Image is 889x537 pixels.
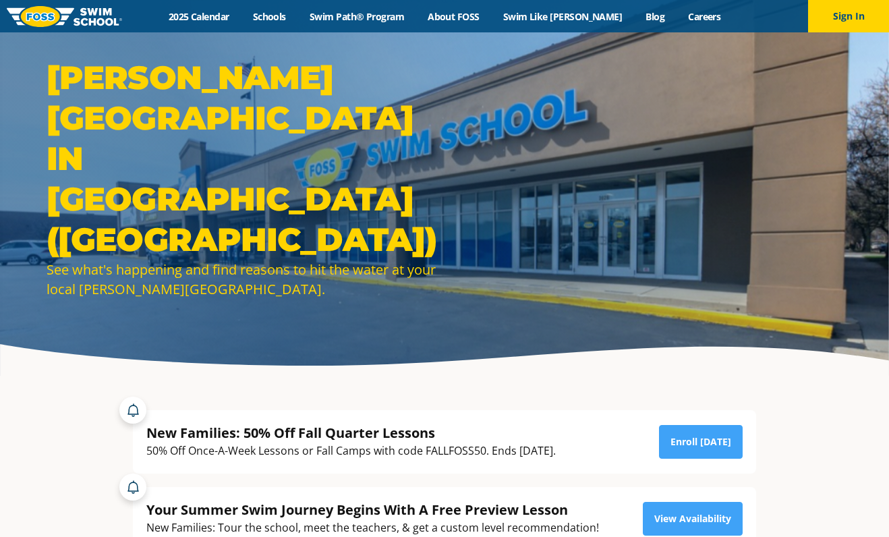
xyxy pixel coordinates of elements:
a: About FOSS [416,10,492,23]
div: Your Summer Swim Journey Begins With A Free Preview Lesson [146,501,599,519]
a: Blog [634,10,677,23]
a: Swim Path® Program [297,10,415,23]
a: Careers [677,10,733,23]
div: See what's happening and find reasons to hit the water at your local [PERSON_NAME][GEOGRAPHIC_DATA]. [47,260,438,299]
a: Schools [241,10,297,23]
img: FOSS Swim School Logo [7,6,122,27]
div: New Families: Tour the school, meet the teachers, & get a custom level recommendation! [146,519,599,537]
div: New Families: 50% Off Fall Quarter Lessons [146,424,556,442]
a: Enroll [DATE] [659,425,743,459]
a: View Availability [643,502,743,536]
h1: [PERSON_NAME][GEOGRAPHIC_DATA] in [GEOGRAPHIC_DATA] ([GEOGRAPHIC_DATA]) [47,57,438,260]
a: Swim Like [PERSON_NAME] [491,10,634,23]
a: 2025 Calendar [156,10,241,23]
div: 50% Off Once-A-Week Lessons or Fall Camps with code FALLFOSS50. Ends [DATE]. [146,442,556,460]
